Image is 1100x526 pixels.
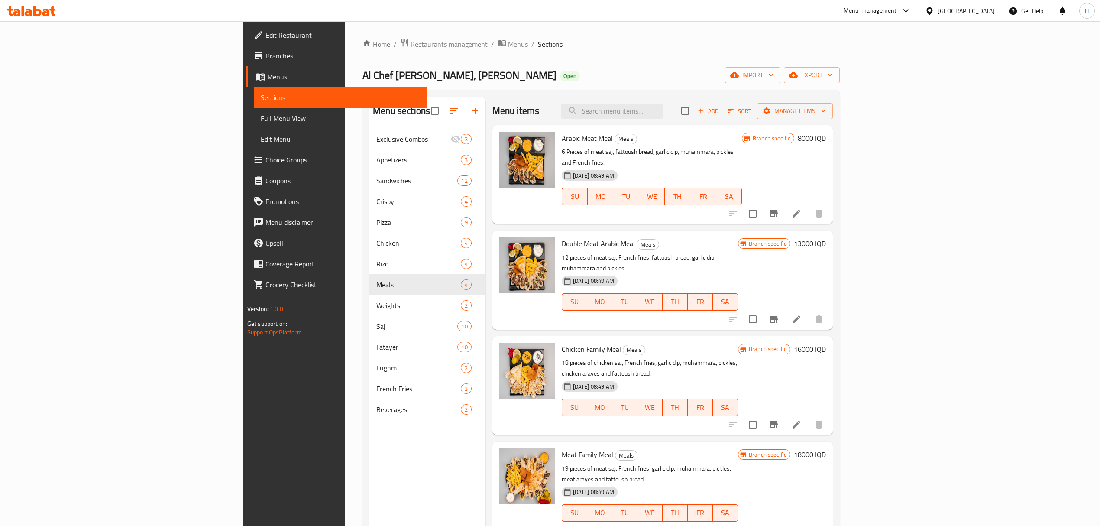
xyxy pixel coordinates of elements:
nav: Menu sections [369,125,485,423]
span: Branch specific [745,240,790,248]
span: Exclusive Combos [376,134,450,144]
div: Meals [615,450,637,461]
button: TH [663,504,688,522]
span: Sandwiches [376,175,457,186]
span: Meals [376,279,460,290]
span: FR [691,295,709,308]
span: Beverages [376,404,460,415]
span: SU [566,190,584,203]
span: MO [591,507,609,519]
div: Meals4 [369,274,485,295]
span: 4 [461,260,471,268]
span: import [732,70,773,81]
a: Upsell [246,233,427,253]
button: SU [562,504,587,522]
a: Menu disclaimer [246,212,427,233]
img: Meat Family Meal [499,448,555,504]
span: TH [666,507,684,519]
span: TU [616,507,634,519]
div: items [461,134,472,144]
span: 3 [461,385,471,393]
button: TH [663,293,688,311]
p: 12 pieces of meat saj, French fries, fattoush bread, garlic dip, muhammara and pickles [562,252,738,274]
span: FR [691,507,709,519]
span: SA [716,507,734,519]
span: Edit Menu [261,134,420,144]
div: items [461,363,472,373]
div: items [461,300,472,311]
span: Chicken Family Meal [562,343,621,356]
span: TU [617,190,635,203]
span: Upsell [265,238,420,248]
h2: Menu items [492,104,540,117]
span: Menus [508,39,528,49]
span: MO [591,401,609,414]
button: MO [588,188,613,205]
span: SA [716,401,734,414]
span: WE [643,190,661,203]
span: Menus [267,71,420,82]
span: 4 [461,281,471,289]
span: Al Chef [PERSON_NAME], [PERSON_NAME] [362,65,556,85]
button: FR [688,399,713,416]
span: Select section [676,102,694,120]
span: export [791,70,833,81]
span: Full Menu View [261,113,420,123]
button: TU [612,399,637,416]
div: Exclusive Combos3 [369,129,485,149]
svg: Inactive section [450,134,461,144]
span: Double Meat Arabic Meal [562,237,635,250]
a: Restaurants management [400,39,488,50]
h6: 13000 IQD [794,237,826,250]
span: Menu disclaimer [265,217,420,227]
span: Coupons [265,175,420,186]
button: TU [612,293,637,311]
button: WE [637,399,663,416]
a: Grocery Checklist [246,274,427,295]
div: items [461,404,472,415]
li: / [531,39,534,49]
span: Weights [376,300,460,311]
span: TH [666,401,684,414]
a: Edit menu item [791,314,802,325]
span: 2 [461,302,471,310]
span: Fatayer [376,342,457,352]
span: Meals [615,134,637,144]
button: WE [639,188,665,205]
button: Branch-specific-item [764,203,784,224]
div: [GEOGRAPHIC_DATA] [938,6,995,16]
button: Sort [725,104,754,118]
div: Pizza [376,217,460,227]
span: Chicken [376,238,460,248]
a: Coupons [246,170,427,191]
a: Choice Groups [246,149,427,170]
span: [DATE] 08:49 AM [569,277,618,285]
a: Branches [246,45,427,66]
button: SU [562,293,587,311]
h6: 18000 IQD [794,448,826,461]
span: Version: [247,303,269,315]
span: Branch specific [745,345,790,353]
span: Saj [376,321,457,331]
div: Saj10 [369,316,485,337]
span: Grocery Checklist [265,279,420,290]
a: Edit Menu [254,129,427,149]
span: Rizo [376,259,460,269]
img: Double Meat Arabic Meal [499,237,555,293]
h6: 16000 IQD [794,343,826,355]
div: Meals [637,239,659,250]
button: Add [694,104,722,118]
span: [DATE] 08:49 AM [569,488,618,496]
span: Select all sections [426,102,444,120]
div: Crispy [376,196,460,207]
span: Manage items [764,106,826,117]
span: French Fries [376,383,460,394]
div: items [461,217,472,227]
